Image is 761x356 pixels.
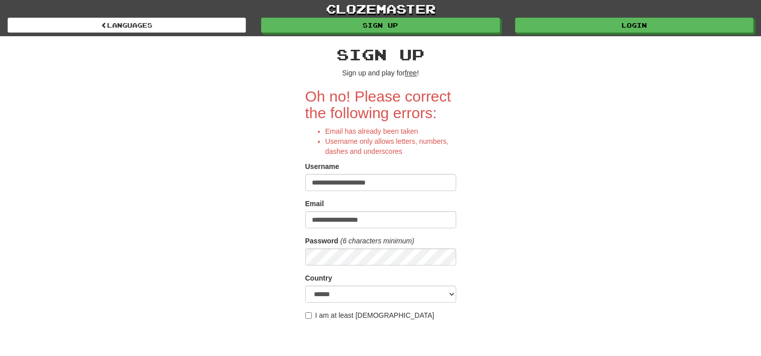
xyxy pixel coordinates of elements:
[261,18,499,33] a: Sign up
[305,68,456,78] p: Sign up and play for !
[305,161,340,171] label: Username
[305,199,324,209] label: Email
[341,237,414,245] em: (6 characters minimum)
[8,18,246,33] a: Languages
[305,46,456,63] h2: Sign up
[305,312,312,319] input: I am at least [DEMOGRAPHIC_DATA]
[305,273,332,283] label: Country
[515,18,753,33] a: Login
[325,126,456,136] li: Email has already been taken
[325,136,456,156] li: Username only allows letters, numbers, dashes and underscores
[405,69,417,77] u: free
[305,310,435,320] label: I am at least [DEMOGRAPHIC_DATA]
[305,236,339,246] label: Password
[305,88,456,121] h2: Oh no! Please correct the following errors:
